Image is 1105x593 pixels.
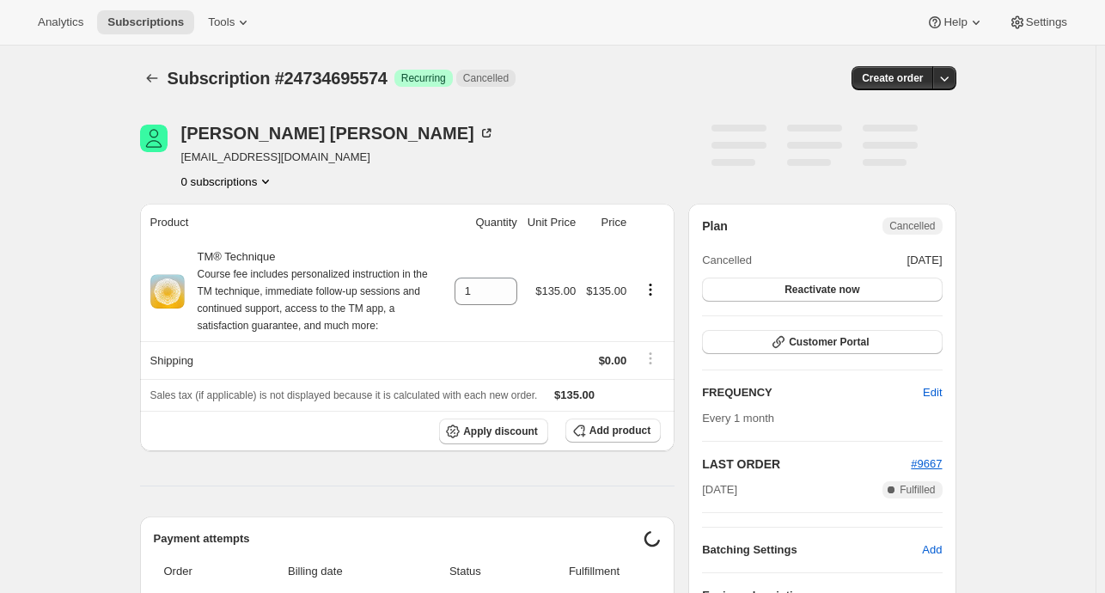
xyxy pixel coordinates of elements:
[784,283,859,296] span: Reactivate now
[403,563,528,580] span: Status
[238,563,393,580] span: Billing date
[181,173,275,190] button: Product actions
[185,248,444,334] div: TM® Technique
[581,204,632,241] th: Price
[907,252,943,269] span: [DATE]
[889,219,935,233] span: Cancelled
[565,419,661,443] button: Add product
[911,457,942,470] a: #9667
[852,66,933,90] button: Create order
[463,425,538,438] span: Apply discount
[401,71,446,85] span: Recurring
[198,10,262,34] button: Tools
[208,15,235,29] span: Tools
[522,204,581,241] th: Unit Price
[554,388,595,401] span: $135.00
[862,71,923,85] span: Create order
[1026,15,1067,29] span: Settings
[168,69,388,88] span: Subscription #24734695574
[154,553,234,590] th: Order
[463,71,509,85] span: Cancelled
[27,10,94,34] button: Analytics
[97,10,194,34] button: Subscriptions
[150,274,185,309] img: product img
[789,335,869,349] span: Customer Portal
[998,10,1078,34] button: Settings
[181,125,495,142] div: [PERSON_NAME] [PERSON_NAME]
[107,15,184,29] span: Subscriptions
[140,66,164,90] button: Subscriptions
[140,125,168,152] span: Volodymyr Temchenko
[181,149,495,166] span: [EMAIL_ADDRESS][DOMAIN_NAME]
[637,280,664,299] button: Product actions
[943,15,967,29] span: Help
[38,15,83,29] span: Analytics
[535,284,576,297] span: $135.00
[637,349,664,368] button: Shipping actions
[702,278,942,302] button: Reactivate now
[702,481,737,498] span: [DATE]
[198,268,428,332] small: Course fee includes personalized instruction in the TM technique, immediate follow-up sessions an...
[599,354,627,367] span: $0.00
[912,536,952,564] button: Add
[150,389,538,401] span: Sales tax (if applicable) is not displayed because it is calculated with each new order.
[702,217,728,235] h2: Plan
[923,384,942,401] span: Edit
[900,483,935,497] span: Fulfilled
[702,412,774,425] span: Every 1 month
[913,379,952,407] button: Edit
[702,455,911,473] h2: LAST ORDER
[538,563,650,580] span: Fulfillment
[922,541,942,559] span: Add
[154,530,644,547] h2: Payment attempts
[702,252,752,269] span: Cancelled
[911,455,942,473] button: #9667
[140,204,449,241] th: Product
[702,541,922,559] h6: Batching Settings
[586,284,626,297] span: $135.00
[589,424,650,437] span: Add product
[449,204,522,241] th: Quantity
[702,330,942,354] button: Customer Portal
[140,341,449,379] th: Shipping
[702,384,923,401] h2: FREQUENCY
[916,10,994,34] button: Help
[439,419,548,444] button: Apply discount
